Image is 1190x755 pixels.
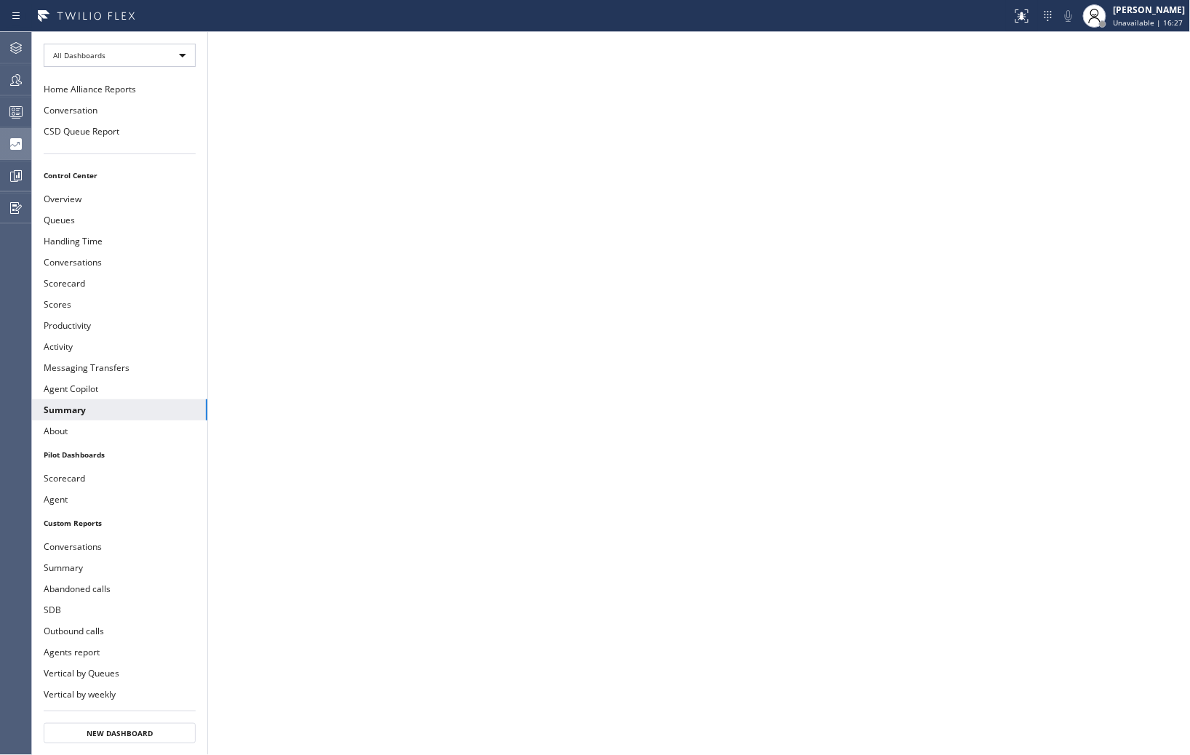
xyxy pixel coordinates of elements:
[32,557,207,578] button: Summary
[32,399,207,420] button: Summary
[32,231,207,252] button: Handling Time
[32,705,207,726] button: Vertical monthly
[32,273,207,294] button: Scorecard
[44,723,196,743] button: New Dashboard
[208,32,1190,755] iframe: dashboard_9f6bb337dffe
[1058,6,1079,26] button: Mute
[32,489,207,510] button: Agent
[32,79,207,100] button: Home Alliance Reports
[32,294,207,315] button: Scores
[32,420,207,442] button: About
[32,620,207,642] button: Outbound calls
[32,100,207,121] button: Conversation
[32,315,207,336] button: Productivity
[1114,17,1183,28] span: Unavailable | 16:27
[32,166,207,185] li: Control Center
[32,121,207,142] button: CSD Queue Report
[32,336,207,357] button: Activity
[32,378,207,399] button: Agent Copilot
[32,468,207,489] button: Scorecard
[32,445,207,464] li: Pilot Dashboards
[44,44,196,67] div: All Dashboards
[32,536,207,557] button: Conversations
[32,599,207,620] button: SDB
[32,209,207,231] button: Queues
[32,188,207,209] button: Overview
[32,684,207,705] button: Vertical by weekly
[1114,4,1186,16] div: [PERSON_NAME]
[32,357,207,378] button: Messaging Transfers
[32,642,207,663] button: Agents report
[32,663,207,684] button: Vertical by Queues
[32,252,207,273] button: Conversations
[32,578,207,599] button: Abandoned calls
[32,514,207,532] li: Custom Reports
